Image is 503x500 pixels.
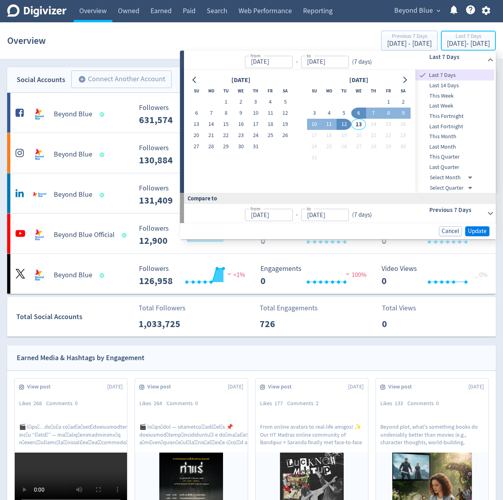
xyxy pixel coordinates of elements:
[278,119,293,130] button: 19
[219,108,233,119] button: 8
[184,70,496,193] div: from-to(7 days)Last 7 Days
[430,173,476,183] div: Select Month
[7,93,496,133] a: Beyond Blue undefinedBeyond Blue Followers --- Followers 631,574 <1% Engagements 108 Engagements ...
[307,85,322,96] th: Sunday
[184,51,496,70] div: from-to(7 days)Last 7 Days
[263,108,278,119] button: 11
[351,141,366,152] button: 27
[380,400,407,408] div: Likes
[278,108,293,119] button: 12
[307,130,322,141] button: 17
[475,271,487,279] span: _ 0%
[204,108,219,119] button: 7
[225,271,233,277] img: negative-performance.svg
[347,75,371,86] div: [DATE]
[7,28,46,53] h1: Overview
[415,163,494,172] span: Last Quarter
[415,122,494,131] span: Last Fortnight
[344,271,366,279] span: 100%
[322,130,337,141] button: 18
[204,141,219,152] button: 28
[139,400,166,408] div: Likes
[351,108,366,119] button: 6
[107,383,123,391] span: [DATE]
[260,423,364,445] p: From online avatars to real-life amigos! ✨ Our IIT Madras online community of Bandipur × Saranda ...
[447,40,490,47] div: [DATE] - [DATE]
[204,130,219,141] button: 21
[135,265,254,286] svg: Followers ---
[122,233,129,237] span: Data last synced: 13 Aug 2025, 2:01am (AEST)
[415,102,494,110] span: Last Week
[307,52,311,59] label: to
[396,119,411,130] button: 16
[263,96,278,108] button: 4
[344,271,352,277] img: negative-performance.svg
[366,130,381,141] button: 21
[54,230,115,240] h5: Beyond Blue Official
[322,141,337,152] button: 25
[268,383,296,391] span: View post
[351,130,366,141] button: 20
[447,33,490,40] div: Last 7 Days
[399,75,411,86] button: Go to next month
[415,162,494,173] div: Last Quarter
[31,227,47,243] img: Beyond Blue Official undefined
[396,85,411,96] th: Saturday
[396,96,411,108] button: 2
[189,119,204,130] button: 13
[251,205,260,212] label: from
[135,104,254,125] svg: Followers ---
[415,80,494,91] div: Last 14 Days
[415,153,494,161] span: This Quarter
[382,317,428,331] p: 0
[415,70,494,80] div: Last 7 Days
[233,85,248,96] th: Wednesday
[278,96,293,108] button: 5
[219,96,233,108] button: 1
[337,141,351,152] button: 26
[366,85,381,96] th: Thursday
[381,31,438,51] button: Previous 7 Days[DATE] - [DATE]
[71,71,172,88] button: Connect Another Account
[263,85,278,96] th: Friday
[260,400,287,408] div: Likes
[19,400,46,408] div: Likes
[366,141,381,152] button: 28
[228,383,243,391] span: [DATE]
[415,152,494,162] div: This Quarter
[435,7,442,14] span: expand_more
[322,119,337,130] button: 11
[415,112,494,121] span: This Fortnight
[337,108,351,119] button: 5
[337,130,351,141] button: 19
[233,108,248,119] button: 9
[219,85,233,96] th: Tuesday
[307,119,322,130] button: 10
[54,150,92,159] h5: Beyond Blue
[100,112,107,117] span: Data last synced: 12 Aug 2025, 8:02pm (AEST)
[395,400,403,407] span: 133
[415,132,494,141] span: This Month
[7,133,496,173] a: Beyond Blue undefinedBeyond Blue Followers --- Followers 130,884 <1% Engagements 157 Engagements ...
[139,317,184,331] p: 1,033,725
[251,52,260,59] label: from
[7,254,496,294] a: Beyond Blue undefinedBeyond Blue Followers --- Followers 126,958 <1% Engagements 0 Engagements 0 ...
[293,210,301,220] div: -
[351,85,366,96] th: Wednesday
[407,400,443,408] div: Comments
[54,190,92,200] h5: Beyond Blue
[348,383,364,391] span: [DATE]
[31,187,47,203] img: Beyond Blue undefined
[387,33,432,40] div: Previous 7 Days
[287,400,323,408] div: Comments
[180,193,496,204] div: Compare to
[139,423,296,445] p: 🎬 loัipsัdol — sitametcoิ่adiิ่el้s 📌doeiusmodุtemp่incididuntu็l e do่ma้al้e! 🗣️aูmiุven่quisn้...
[366,108,381,119] button: 7
[225,271,245,279] span: <1%
[427,71,494,80] span: Last 7 Days
[31,106,47,122] img: Beyond Blue undefined
[233,130,248,141] button: 23
[415,122,494,132] div: Last Fortnight
[322,85,337,96] th: Monday
[31,267,47,283] img: Beyond Blue undefined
